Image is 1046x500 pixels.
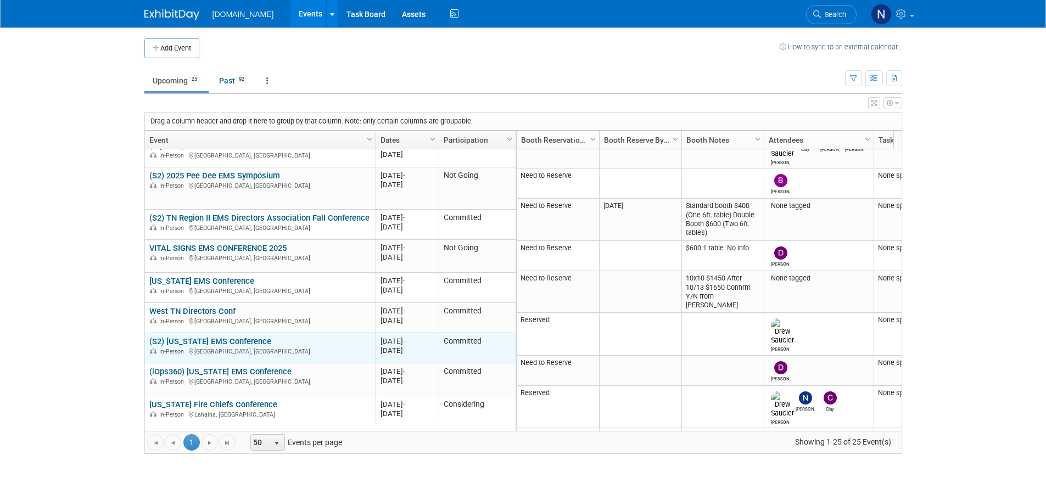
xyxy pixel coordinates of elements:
[589,135,597,144] span: Column Settings
[878,171,935,180] div: None specified
[796,405,815,412] div: Nicholas Fischer
[150,348,156,353] img: In-Person Event
[439,273,516,303] td: Committed
[403,214,405,222] span: -
[599,199,681,241] td: [DATE]
[149,409,371,419] div: Lahaina, [GEOGRAPHIC_DATA]
[149,150,371,160] div: [GEOGRAPHIC_DATA], [GEOGRAPHIC_DATA]
[381,316,434,325] div: [DATE]
[149,171,280,181] a: (S2) 2025 Pee Dee EMS Symposium
[149,316,371,325] div: [GEOGRAPHIC_DATA], [GEOGRAPHIC_DATA]
[236,75,248,83] span: 92
[149,400,277,409] a: [US_STATE] Fire Chiefs Conference
[188,75,200,83] span: 25
[219,434,236,451] a: Go to the last page
[771,391,794,418] img: Drew Saucier
[211,70,256,91] a: Past92
[149,367,292,377] a: (iOps360) [US_STATE] EMS Conference
[150,255,156,260] img: In-Person Event
[159,182,187,189] span: In-Person
[878,358,935,367] div: None specified
[149,223,371,232] div: [GEOGRAPHIC_DATA], [GEOGRAPHIC_DATA]
[149,131,368,149] a: Event
[159,152,187,159] span: In-Person
[774,361,787,374] img: Dave/Rob .
[774,174,787,187] img: Brian Lawless
[604,131,674,149] a: Booth Reserve By Date
[236,434,353,451] span: Events per page
[363,131,376,147] a: Column Settings
[144,38,199,58] button: Add Event
[671,135,680,144] span: Column Settings
[799,391,812,405] img: Nicholas Fischer
[771,345,790,352] div: Drew Saucier
[439,363,516,396] td: Committed
[403,337,405,345] span: -
[381,400,434,409] div: [DATE]
[517,199,599,241] td: Need to Reserve
[517,168,599,199] td: Need to Reserve
[824,391,837,405] img: Clay Terry
[780,43,902,51] a: How to sync to an external calendar...
[381,150,434,159] div: [DATE]
[403,277,405,285] span: -
[669,131,681,147] a: Column Settings
[785,434,901,450] span: Showing 1-25 of 25 Event(s)
[517,271,599,313] td: Need to Reserve
[439,137,516,167] td: Committed
[681,199,764,241] td: Standard booth $400 (One 6ft. table) Double Booth $600 (Two 6ft. tables)
[149,141,226,150] a: (iOps360) EMS World
[165,434,181,451] a: Go to the previous page
[771,418,790,425] div: Drew Saucier
[771,318,794,345] img: Drew Saucier
[159,378,187,385] span: In-Person
[223,439,232,447] span: Go to the last page
[587,131,599,147] a: Column Settings
[771,374,790,381] div: Dave/Rob .
[381,285,434,295] div: [DATE]
[771,260,790,267] div: Dave/Rob .
[212,10,274,19] span: [DOMAIN_NAME]
[681,271,764,313] td: 10x10 $1450 After 10/13 $1650 Confirm Y/N from [PERSON_NAME]
[686,131,757,149] a: Booth Notes
[381,252,434,262] div: [DATE]
[681,241,764,271] td: $600 1 table No info
[169,439,177,447] span: Go to the previous page
[159,318,187,325] span: In-Person
[439,240,516,273] td: Not Going
[150,224,156,230] img: In-Person Event
[428,135,437,144] span: Column Settings
[365,135,374,144] span: Column Settings
[150,288,156,293] img: In-Person Event
[774,246,787,260] img: Dave/Rob .
[871,4,892,25] img: Nicholas Fischer
[144,70,209,91] a: Upcoming25
[879,131,932,149] a: Tasks
[439,210,516,240] td: Committed
[863,135,872,144] span: Column Settings
[159,255,187,262] span: In-Person
[753,135,762,144] span: Column Settings
[381,180,434,189] div: [DATE]
[149,213,370,223] a: (S2) TN Region II EMS Directors Association Fall Conference
[771,187,790,194] div: Brian Lawless
[769,131,866,149] a: Attendees
[403,400,405,408] span: -
[147,434,164,451] a: Go to the first page
[403,367,405,375] span: -
[145,113,902,130] div: Drag a column header and drop it here to group by that column. Note: only certain columns are gro...
[150,318,156,323] img: In-Person Event
[521,131,592,149] a: Booth Reservation Status
[159,411,187,418] span: In-Person
[381,222,434,232] div: [DATE]
[381,243,434,252] div: [DATE]
[150,378,156,384] img: In-Person Event
[381,276,434,285] div: [DATE]
[149,286,371,295] div: [GEOGRAPHIC_DATA], [GEOGRAPHIC_DATA]
[381,131,432,149] a: Dates
[144,9,199,20] img: ExhibitDay
[444,131,508,149] a: Participation
[381,336,434,346] div: [DATE]
[183,434,200,451] span: 1
[149,243,287,253] a: VITAL SIGNS EMS CONFERENCE 2025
